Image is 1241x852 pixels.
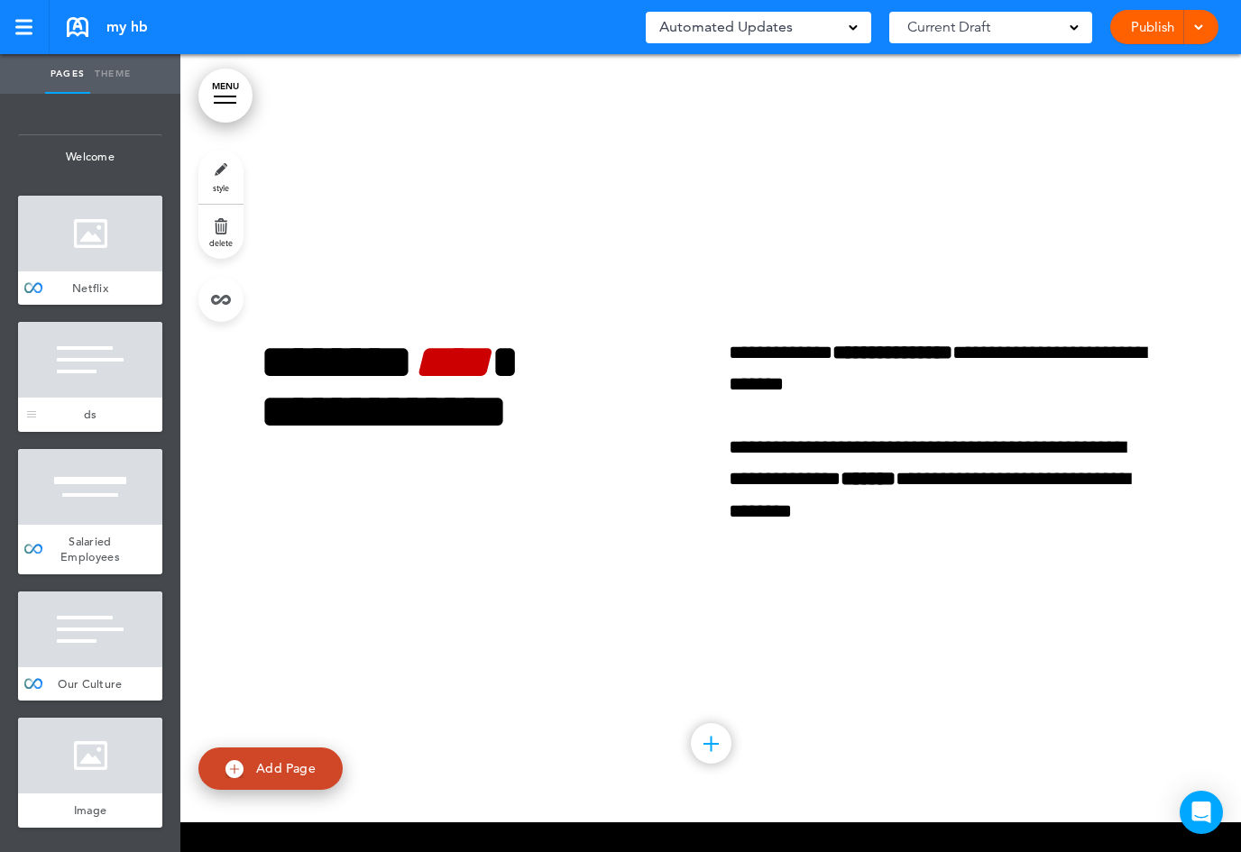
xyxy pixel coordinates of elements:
span: Our Culture [58,676,122,692]
span: style [213,182,229,193]
a: Image [18,793,162,828]
span: ds [84,407,97,422]
a: Publish [1124,10,1181,44]
a: Salaried Employees [18,525,162,574]
span: Current Draft [907,14,990,40]
span: Salaried Employees [60,534,120,565]
span: my hb [106,17,148,37]
span: Welcome [18,135,162,179]
img: infinity_blue.svg [24,679,42,689]
img: infinity_blue.svg [24,283,42,293]
span: Image [74,802,107,818]
span: Add Page [256,760,316,776]
a: Pages [45,54,90,94]
span: delete [209,237,233,248]
div: Open Intercom Messenger [1180,791,1223,834]
a: Add Page [198,747,343,790]
a: Our Culture [18,667,162,701]
img: infinity_blue.svg [24,544,42,554]
span: Netflix [72,280,108,296]
a: delete [198,205,244,259]
a: Netflix [18,271,162,306]
img: add.svg [225,760,244,778]
a: MENU [198,69,253,123]
span: Automated Updates [659,14,793,40]
a: Theme [90,54,135,94]
a: ds [18,398,162,432]
a: style [198,150,244,204]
